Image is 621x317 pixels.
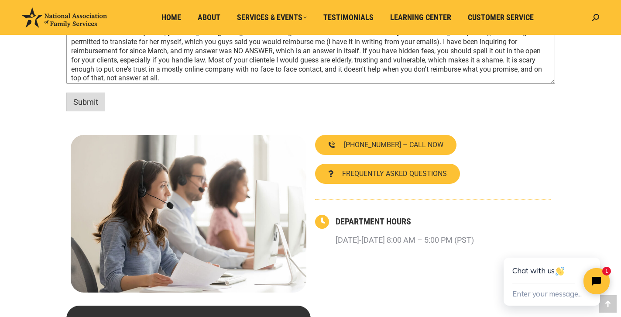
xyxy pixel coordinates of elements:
span: Customer Service [468,13,534,22]
a: [PHONE_NUMBER] – CALL NOW [315,135,456,155]
a: FREQUENTLY ASKED QUESTIONS [315,164,460,184]
a: DEPARTMENT HOURS [336,216,411,227]
a: Learning Center [384,9,457,26]
span: Learning Center [390,13,451,22]
span: [PHONE_NUMBER] – CALL NOW [344,141,443,148]
span: About [198,13,220,22]
a: Testimonials [317,9,380,26]
span: Home [161,13,181,22]
a: About [192,9,226,26]
p: [DATE]-[DATE] 8:00 AM – 5:00 PM (PST) [336,232,474,248]
a: Customer Service [462,9,540,26]
a: Home [155,9,187,26]
img: Contact National Association of Family Services [71,135,306,292]
span: Services & Events [237,13,307,22]
iframe: Tidio Chat [484,230,621,317]
span: FREQUENTLY ASKED QUESTIONS [342,170,447,177]
img: National Association of Family Services [22,7,107,28]
button: Submit [66,93,105,111]
span: Testimonials [323,13,374,22]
